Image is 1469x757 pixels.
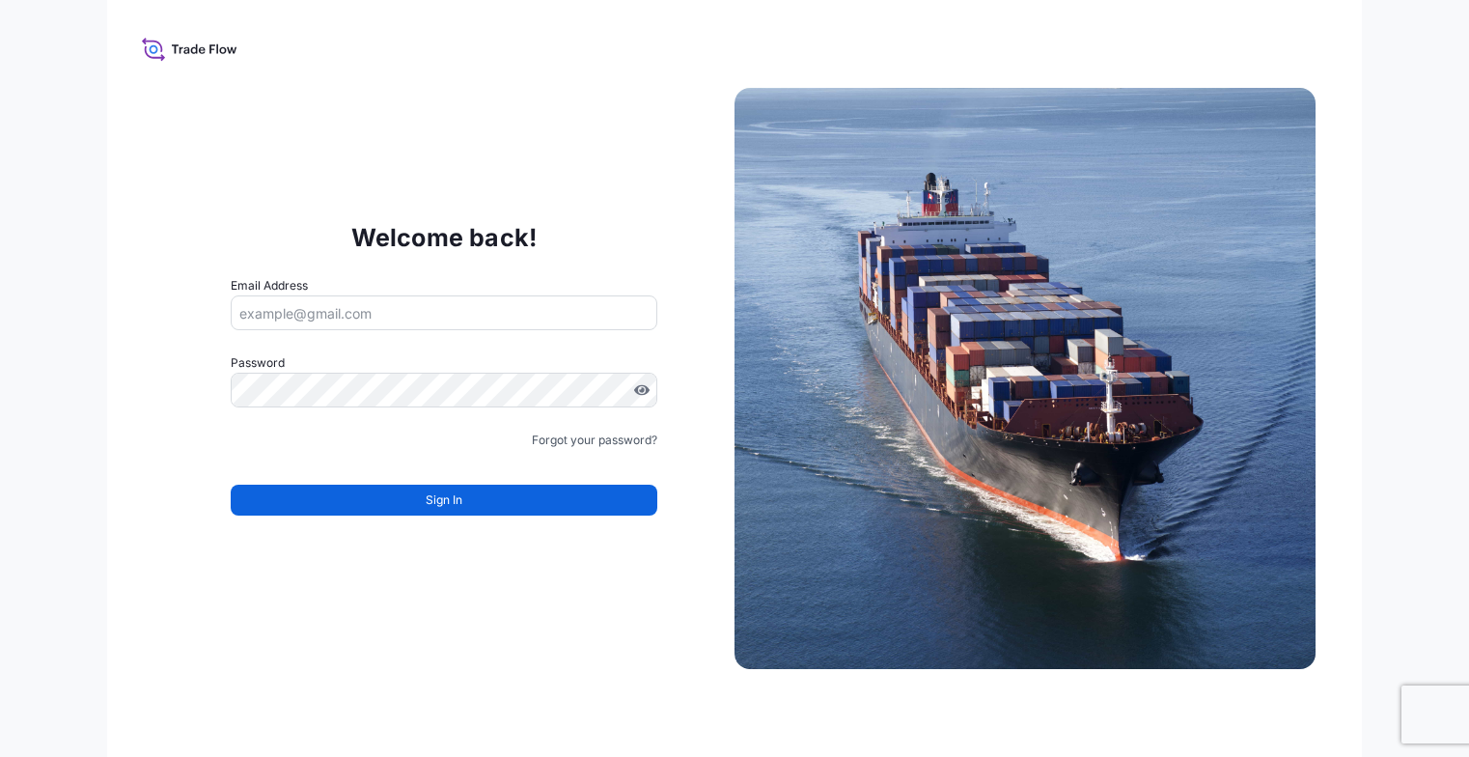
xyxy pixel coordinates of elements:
[532,431,657,450] a: Forgot your password?
[634,382,650,398] button: Show password
[231,276,308,295] label: Email Address
[426,491,462,510] span: Sign In
[231,485,657,516] button: Sign In
[231,353,657,373] label: Password
[734,88,1316,669] img: Ship illustration
[351,222,538,253] p: Welcome back!
[231,295,657,330] input: example@gmail.com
